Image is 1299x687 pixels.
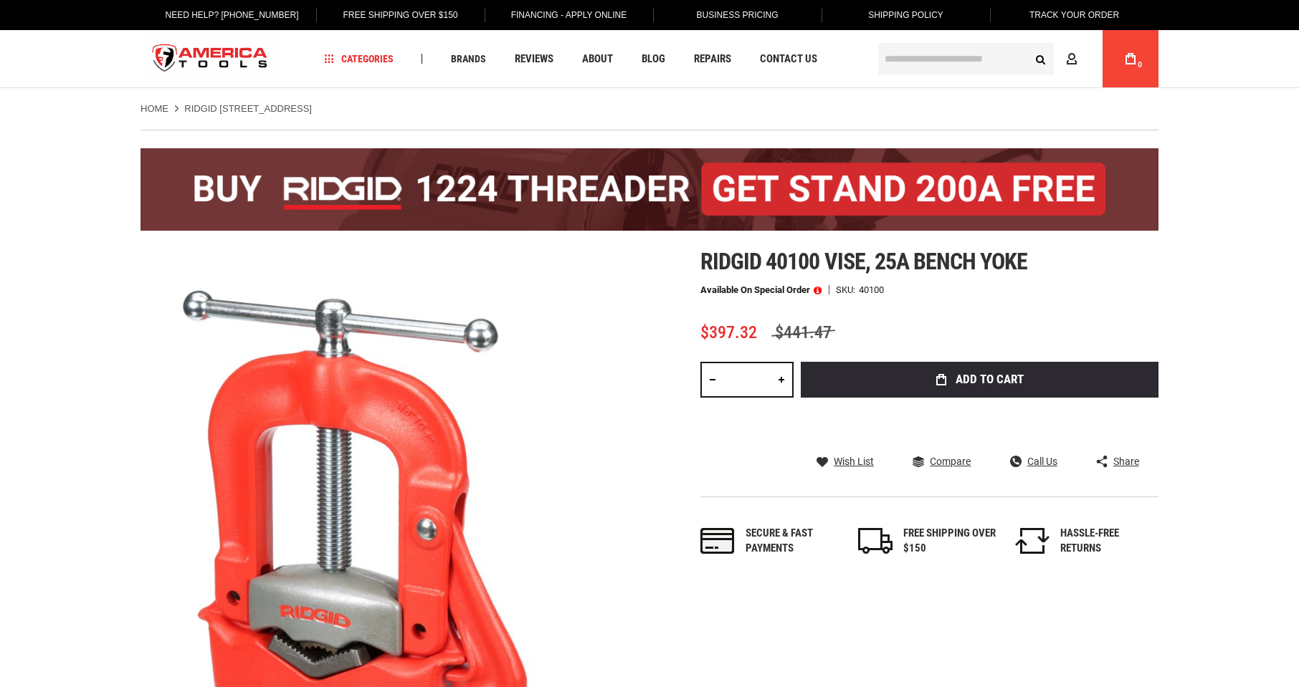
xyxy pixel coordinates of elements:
[930,456,971,466] span: Compare
[694,54,731,64] span: Repairs
[1113,456,1139,466] span: Share
[760,54,817,64] span: Contact Us
[184,103,312,114] strong: RIDGID [STREET_ADDRESS]
[1138,61,1142,69] span: 0
[771,322,835,342] span: $441.47
[141,102,168,115] a: Home
[1117,30,1144,87] a: 0
[508,49,560,69] a: Reviews
[859,285,884,294] div: 40100
[903,526,996,557] div: FREE SHIPPING OVER $150
[635,49,672,69] a: Blog
[700,528,735,554] img: payments
[700,248,1027,275] span: Ridgid 40100 vise, 25a bench yoke
[642,54,665,64] span: Blog
[451,54,486,64] span: Brands
[325,54,394,64] span: Categories
[1010,455,1057,468] a: Call Us
[956,373,1024,385] span: Add to Cart
[746,526,839,557] div: Secure & fast payments
[753,49,824,69] a: Contact Us
[582,54,613,64] span: About
[687,49,738,69] a: Repairs
[801,362,1158,398] button: Add to Cart
[700,322,757,342] span: $397.32
[834,456,874,466] span: Wish List
[868,10,943,20] span: Shipping Policy
[141,148,1158,231] img: BOGO: Buy the RIDGID® 1224 Threader (26092), get the 92467 200A Stand FREE!
[700,285,822,295] p: Available on Special Order
[318,49,400,69] a: Categories
[913,455,971,468] a: Compare
[515,54,553,64] span: Reviews
[141,32,280,86] img: America Tools
[444,49,493,69] a: Brands
[141,32,280,86] a: store logo
[858,528,893,554] img: shipping
[1027,45,1054,72] button: Search
[1015,528,1050,554] img: returns
[836,285,859,294] strong: SKU
[817,455,874,468] a: Wish List
[1027,456,1057,466] span: Call Us
[576,49,619,69] a: About
[1060,526,1153,557] div: HASSLE-FREE RETURNS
